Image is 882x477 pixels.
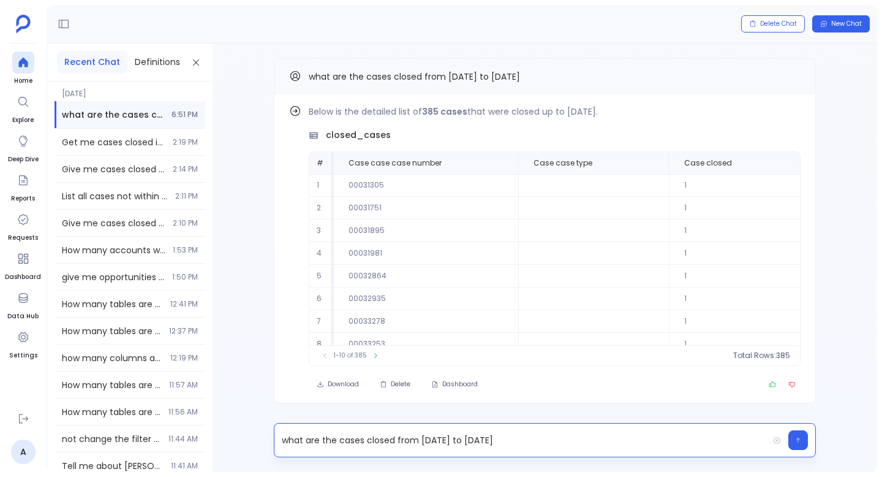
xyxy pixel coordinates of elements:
[309,288,334,310] td: 6
[309,333,334,356] td: 8
[442,380,478,389] span: Dashboard
[309,310,334,333] td: 7
[334,242,518,265] td: 00031981
[334,219,518,242] td: 00031895
[168,434,198,444] span: 11:44 AM
[62,325,162,337] span: How many tables are present in CX data?
[173,164,198,174] span: 2:14 PM
[62,190,168,202] span: List all cases not within 2023 Q1.
[62,163,165,175] span: Give me cases closed in the last 2 quarters, not in Q1 2024, and after FY 2022.
[11,194,35,204] span: Reports
[423,376,486,393] button: Dashboard
[173,218,198,228] span: 2:10 PM
[171,110,198,120] span: 6:51 PM
[334,351,367,361] span: 1-10 of 385
[334,197,518,219] td: 00031751
[173,137,198,147] span: 2:19 PM
[391,380,410,389] span: Delete
[334,174,518,197] td: 00031305
[7,311,39,321] span: Data Hub
[127,51,187,74] button: Definitions
[9,326,37,361] a: Settings
[8,155,39,164] span: Deep Dive
[8,130,39,164] a: Deep Dive
[309,219,334,242] td: 3
[422,105,467,118] strong: 385 cases
[169,326,198,336] span: 12:37 PM
[12,76,34,86] span: Home
[8,233,38,243] span: Requests
[62,271,165,283] span: give me opportunities closed in the last quarter
[62,217,165,229] span: Give me cases closed not between 2023-10-01 and 2024-03-02.
[173,245,198,255] span: 1:53 PM
[62,433,161,445] span: not change the filter to include all the accounts that have less than 500k
[62,379,162,391] span: How many tables are disabled?
[669,197,809,219] td: 1
[733,351,776,361] span: Total Rows:
[168,407,198,417] span: 11:56 AM
[172,272,198,282] span: 1:50 PM
[170,299,198,309] span: 12:41 PM
[171,461,198,471] span: 11:41 AM
[11,169,35,204] a: Reports
[12,115,34,125] span: Explore
[334,288,518,310] td: 00032935
[55,82,205,99] span: [DATE]
[372,376,418,393] button: Delete
[309,174,334,197] td: 1
[57,51,127,74] button: Recent Chat
[11,440,36,464] a: A
[334,310,518,333] td: 00033278
[669,174,809,197] td: 1
[62,406,161,418] : How many tables are disabled?\
[669,242,809,265] td: 1
[741,15,805,32] button: Delete Chat
[170,353,198,363] span: 12:19 PM
[533,158,592,168] span: Case case type
[62,109,164,121] span: what are the cases closed from july 2023 to sep 2023
[349,158,442,168] span: Case case case number
[309,71,520,83] span: what are the cases closed from [DATE] to [DATE]
[175,191,198,201] span: 2:11 PM
[62,136,165,148] span: Get me cases closed in current and last 2 months, between Jan 2024 and May 2024, not on weekends,...
[326,129,391,142] span: closed_cases
[62,460,164,472] span: Tell me about Gibson - Sporer
[328,380,359,389] span: Download
[5,272,41,282] span: Dashboard
[669,265,809,288] td: 1
[334,265,518,288] td: 00032864
[309,197,334,219] td: 2
[669,288,809,310] td: 1
[7,287,39,321] a: Data Hub
[309,376,367,393] button: Download
[317,158,323,168] span: #
[309,104,801,119] p: Below is the detailed list of that were closed up to [DATE].
[669,219,809,242] td: 1
[12,52,34,86] a: Home
[169,380,198,390] span: 11:57 AM
[669,310,809,333] td: 1
[684,158,732,168] span: Case closed
[776,351,790,361] span: 385
[5,248,41,282] a: Dashboard
[62,244,165,256] span: How many accounts were created in the last year
[760,20,797,28] span: Delete Chat
[16,15,31,33] img: petavue logo
[8,208,38,243] a: Requests
[309,242,334,265] td: 4
[274,432,768,449] p: what are the cases closed from [DATE] to [DATE]
[831,20,862,28] span: New Chat
[669,333,809,356] td: 1
[9,351,37,361] span: Settings
[334,333,518,356] td: 00033253
[309,265,334,288] td: 5
[62,298,163,310] span: How many tables are present in CX data? (Use infotool)
[12,91,34,125] a: Explore
[812,15,870,32] button: New Chat
[62,352,163,364] span: how many columns are enabled in opportunity membership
